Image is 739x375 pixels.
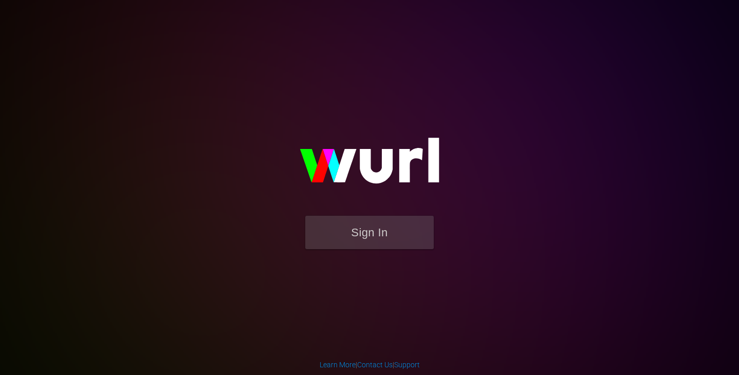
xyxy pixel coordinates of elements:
[320,360,420,370] div: | |
[267,116,472,215] img: wurl-logo-on-black-223613ac3d8ba8fe6dc639794a292ebdb59501304c7dfd60c99c58986ef67473.svg
[357,361,393,369] a: Contact Us
[305,216,434,249] button: Sign In
[320,361,356,369] a: Learn More
[394,361,420,369] a: Support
